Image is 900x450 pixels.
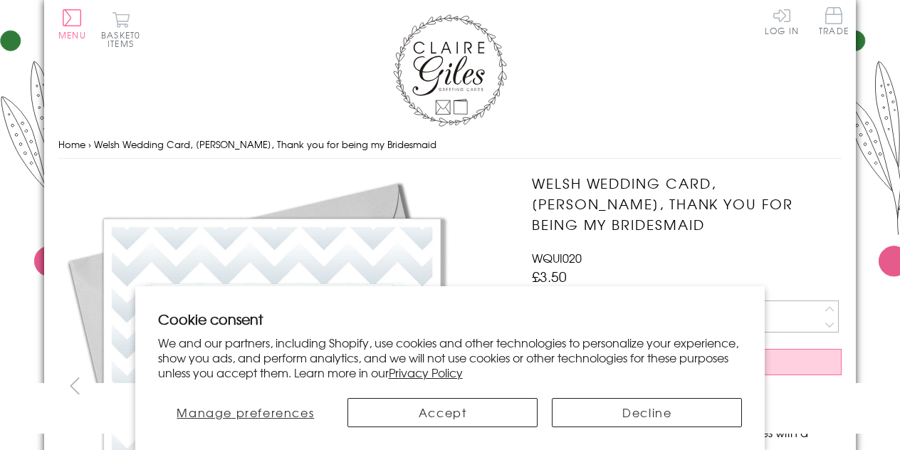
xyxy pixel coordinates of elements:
button: Menu [58,9,86,39]
button: Decline [552,398,742,427]
a: Home [58,137,85,151]
span: › [88,137,91,151]
span: 0 items [108,28,140,50]
button: Basket0 items [101,11,140,48]
h1: Welsh Wedding Card, [PERSON_NAME], Thank you for being my Bridesmaid [532,173,842,234]
a: Privacy Policy [389,364,463,381]
p: We and our partners, including Shopify, use cookies and other technologies to personalize your ex... [158,335,743,380]
span: Welsh Wedding Card, [PERSON_NAME], Thank you for being my Bridesmaid [94,137,436,151]
span: Trade [819,7,849,35]
button: Accept [347,398,538,427]
nav: breadcrumbs [58,130,842,159]
button: Manage preferences [158,398,333,427]
span: Manage preferences [177,404,314,421]
h2: Cookie consent [158,309,743,329]
img: Claire Giles Greetings Cards [393,14,507,127]
a: Log In [765,7,799,35]
span: £3.50 [532,266,567,286]
a: Trade [819,7,849,38]
button: prev [58,370,90,402]
span: WQUI020 [532,249,582,266]
span: Menu [58,28,86,41]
